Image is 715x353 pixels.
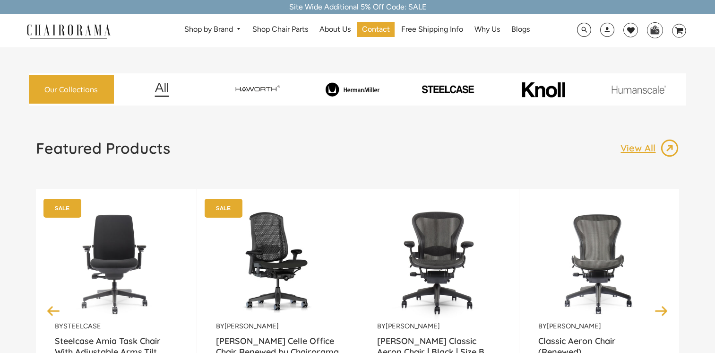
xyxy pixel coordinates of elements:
img: PHOTO-2024-07-09-00-53-10-removebg-preview.png [402,84,494,94]
a: Herman Miller Classic Aeron Chair | Black | Size B (Renewed) - chairorama Herman Miller Classic A... [377,203,500,322]
img: image_11.png [593,85,685,93]
a: Shop Chair Parts [248,22,313,37]
img: image_12.png [136,82,188,97]
a: [PERSON_NAME] [386,322,440,330]
h1: Featured Products [36,139,170,158]
text: SALE [215,205,230,211]
img: image_7_14f0750b-d084-457f-979a-a1ab9f6582c4.png [211,80,303,99]
img: image_8_173eb7e0-7579-41b4-bc8e-4ba0b8ba93e8.png [307,82,399,96]
a: Amia Chair by chairorama.com Renewed Amia Chair chairorama.com [55,203,178,322]
button: Previous [45,302,62,319]
a: About Us [315,22,355,37]
img: image_10_1.png [500,81,586,98]
span: Shop Chair Parts [252,25,308,35]
p: View All [620,142,660,154]
img: Herman Miller Celle Office Chair Renewed by Chairorama | Grey - chairorama [216,203,339,322]
span: Why Us [474,25,500,35]
img: Classic Aeron Chair (Renewed) - chairorama [538,203,661,322]
p: by [216,322,339,331]
img: image_13.png [660,139,679,158]
img: WhatsApp_Image_2024-07-12_at_16.23.01.webp [647,23,662,37]
p: by [377,322,500,331]
button: Next [653,302,670,319]
p: by [55,322,178,331]
a: Blogs [507,22,534,37]
a: [PERSON_NAME] [547,322,601,330]
a: Why Us [470,22,505,37]
a: Shop by Brand [180,22,246,37]
a: Contact [357,22,395,37]
a: Classic Aeron Chair (Renewed) - chairorama Classic Aeron Chair (Renewed) - chairorama [538,203,661,322]
a: Free Shipping Info [396,22,468,37]
span: Contact [362,25,390,35]
a: Featured Products [36,139,170,165]
text: SALE [54,205,69,211]
a: Herman Miller Celle Office Chair Renewed by Chairorama | Grey - chairorama Herman Miller Celle Of... [216,203,339,322]
span: Blogs [511,25,530,35]
span: Free Shipping Info [401,25,463,35]
a: Our Collections [29,75,114,104]
span: About Us [319,25,351,35]
img: Amia Chair by chairorama.com [55,203,178,322]
p: by [538,322,661,331]
a: Steelcase [63,322,101,330]
nav: DesktopNavigation [156,22,558,40]
a: [PERSON_NAME] [224,322,279,330]
img: chairorama [21,23,116,39]
a: View All [620,139,679,158]
img: Herman Miller Classic Aeron Chair | Black | Size B (Renewed) - chairorama [377,203,500,322]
